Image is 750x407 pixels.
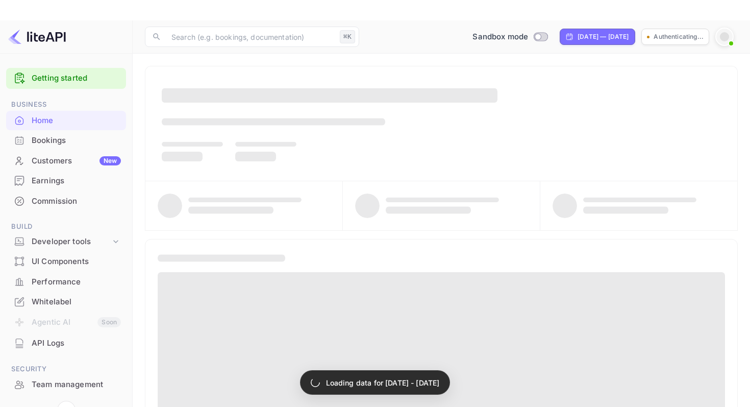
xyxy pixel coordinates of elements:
div: Customers [32,155,121,167]
div: Developer tools [6,233,126,251]
a: Performance [6,272,126,291]
a: Bookings [6,131,126,150]
input: Search (e.g. bookings, documentation) [165,27,336,47]
div: Bookings [32,135,121,147]
div: UI Components [32,256,121,268]
div: API Logs [32,338,121,349]
div: Click to change the date range period [560,29,635,45]
div: Bookings [6,131,126,151]
div: Team management [6,375,126,395]
span: Build [6,221,126,232]
p: Authenticating... [654,32,704,41]
a: CustomersNew [6,151,126,170]
div: Performance [32,276,121,288]
div: ⌘K [340,30,355,43]
div: Earnings [6,171,126,191]
span: Security [6,364,126,375]
div: Home [32,115,121,127]
div: CustomersNew [6,151,126,171]
div: Home [6,111,126,131]
a: Home [6,111,126,130]
div: API Logs [6,333,126,353]
a: Earnings [6,171,126,190]
div: Commission [32,196,121,207]
div: [DATE] — [DATE] [578,32,629,41]
a: Team management [6,375,126,394]
div: Whitelabel [32,296,121,308]
div: Switch to Production mode [468,31,552,43]
div: Performance [6,272,126,292]
span: Business [6,99,126,110]
div: New [99,156,121,165]
div: Earnings [32,175,121,187]
div: UI Components [6,252,126,272]
div: Commission [6,191,126,211]
p: Loading data for [DATE] - [DATE] [326,377,440,388]
a: Getting started [32,73,121,84]
a: Commission [6,191,126,210]
img: LiteAPI logo [8,29,66,45]
div: Developer tools [32,236,111,248]
div: Getting started [6,68,126,89]
a: API Logs [6,333,126,352]
div: Team management [32,379,121,391]
div: Whitelabel [6,292,126,312]
span: Sandbox mode [472,31,528,43]
a: UI Components [6,252,126,271]
a: Whitelabel [6,292,126,311]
